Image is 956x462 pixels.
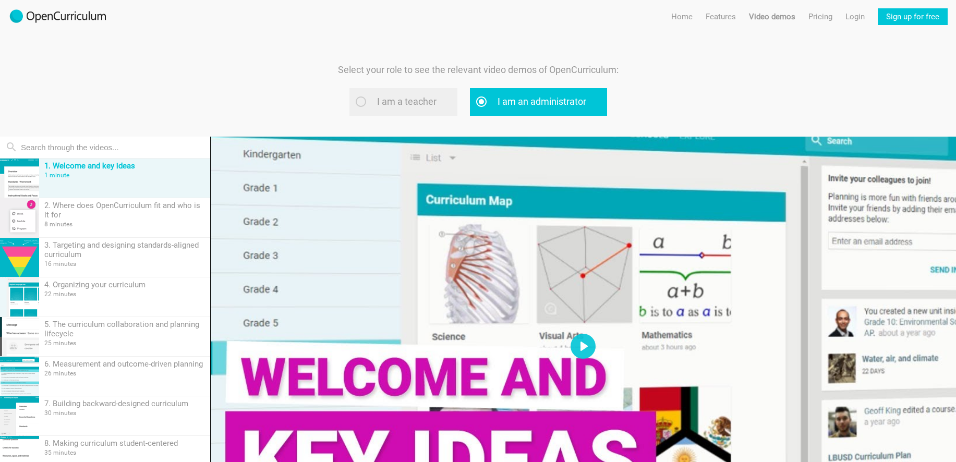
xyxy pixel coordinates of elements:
div: 22 minutes [44,290,205,298]
div: 1. Welcome and key ideas [44,161,205,171]
a: Home [671,8,693,25]
div: 25 minutes [44,339,205,347]
div: 5. The curriculum collaboration and planning lifecycle [44,320,205,338]
button: Play, 1. Welcome and key ideas [571,334,596,359]
div: 8. Making curriculum student-centered [44,439,205,448]
label: I am an administrator [470,88,607,116]
div: 26 minutes [44,370,205,377]
p: Select your role to see the relevant video demos of OpenCurriculum: [306,63,650,78]
div: 4. Organizing your curriculum [44,280,205,289]
div: 6. Measurement and outcome-driven planning [44,359,205,369]
div: 16 minutes [44,260,205,268]
label: I am a teacher [349,88,457,116]
div: 30 minutes [44,409,205,417]
div: 3. Targeting and designing standards-aligned curriculum [44,240,205,259]
a: Video demos [749,8,795,25]
div: 8 minutes [44,221,205,228]
div: 1 minute [44,172,205,179]
div: 35 minutes [44,449,205,456]
a: Pricing [808,8,832,25]
a: Login [845,8,865,25]
img: 2017-logo-m.png [8,8,107,25]
a: Sign up for free [878,8,948,25]
a: Features [706,8,736,25]
div: 2. Where does OpenCurriculum fit and who is it for [44,201,205,220]
div: 7. Building backward-designed curriculum [44,399,205,408]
